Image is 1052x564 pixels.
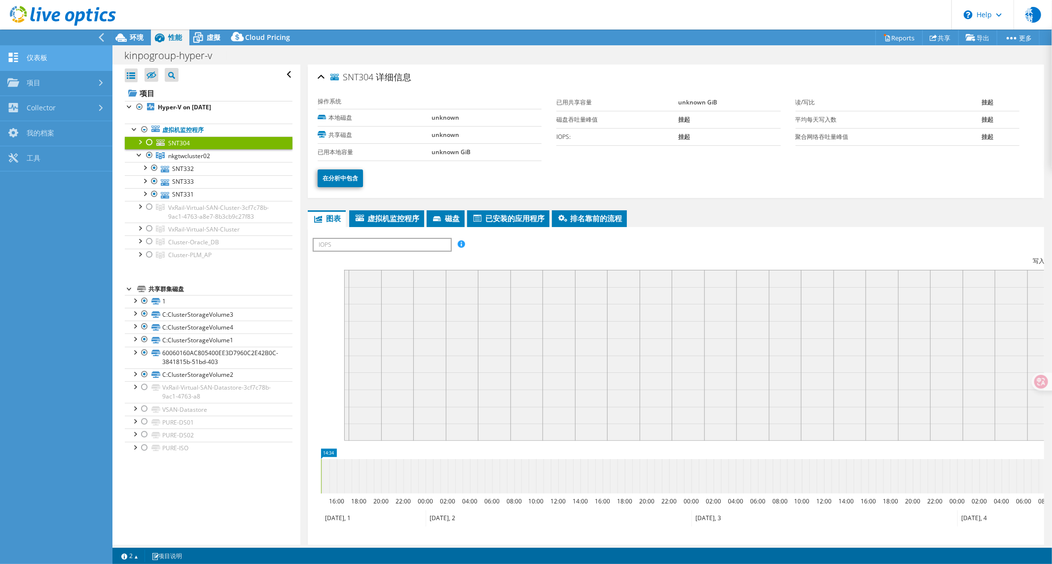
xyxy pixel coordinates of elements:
b: unknown [432,131,459,139]
a: 共享 [922,30,959,45]
a: C:ClusterStorageVolume1 [125,333,292,346]
label: 聚合网络吞吐量峰值 [796,132,982,142]
text: 00:00 [684,497,699,505]
label: 平均每天写入数 [796,115,982,125]
b: unknown GiB [678,98,717,106]
text: 12:00 [551,497,566,505]
label: 本地磁盘 [318,113,432,123]
span: 已安装的应用程序 [472,213,544,223]
text: 06:00 [485,497,500,505]
a: PURE-ISO [125,442,292,455]
a: 在分析中包含 [318,169,363,187]
span: 虛擬 [207,33,220,42]
a: 项目 [125,85,292,101]
label: 已用共享容量 [556,98,678,107]
label: 磁盘吞吐量峰值 [556,115,678,125]
span: VxRail-Virtual-SAN-Cluster [168,225,240,233]
a: 2 [114,550,145,562]
label: 操作系统 [318,97,432,106]
text: 20:00 [374,497,389,505]
text: 22:00 [396,497,411,505]
text: 16:00 [329,497,345,505]
label: 读/写比 [796,98,982,107]
text: 00:00 [418,497,434,505]
span: Cloud Pricing [245,33,290,42]
span: SNT304 [330,72,373,82]
a: VSAN-Datastore [125,403,292,416]
a: PURE-DS02 [125,429,292,441]
text: 16:00 [861,497,876,505]
a: Cluster-Oracle_DB [125,235,292,248]
b: 挂起 [981,115,993,124]
label: 共享磁盘 [318,130,432,140]
text: 22:00 [928,497,943,505]
text: 08:00 [773,497,788,505]
a: 虚拟机监控程序 [125,124,292,136]
text: 18:00 [883,497,899,505]
text: 14:00 [839,497,854,505]
b: unknown [432,113,459,122]
span: 承謝 [1025,7,1041,23]
text: 22:00 [662,497,677,505]
a: C:ClusterStorageVolume2 [125,368,292,381]
a: SNT304 [125,136,292,149]
b: 挂起 [981,133,993,141]
div: 共享群集磁盘 [148,283,292,295]
text: 06:00 [751,497,766,505]
a: PURE-DS01 [125,416,292,429]
text: 04:00 [463,497,478,505]
span: 磁盘 [432,213,460,223]
text: 02:00 [706,497,722,505]
span: 排名靠前的流程 [557,213,622,223]
a: nkgtwcluster02 [125,149,292,162]
a: Cluster-PLM_AP [125,249,292,262]
a: C:ClusterStorageVolume3 [125,308,292,321]
a: VxRail-Virtual-SAN-Cluster [125,223,292,235]
span: Cluster-Oracle_DB [168,238,219,246]
a: VxRail-Virtual-SAN-Datastore-3cf7c78b-9ac1-4763-a8 [125,381,292,403]
text: 10:00 [795,497,810,505]
a: Hyper-V on [DATE] [125,101,292,114]
a: 导出 [958,30,997,45]
text: 06:00 [1016,497,1032,505]
text: 12:00 [817,497,832,505]
text: 04:00 [994,497,1010,505]
a: C:ClusterStorageVolume4 [125,321,292,333]
svg: \n [964,10,973,19]
text: 02:00 [440,497,456,505]
span: IOPS [314,239,450,251]
b: 挂起 [678,115,690,124]
text: 10:00 [529,497,544,505]
b: 挂起 [678,133,690,141]
a: 1 [125,295,292,308]
a: SNT333 [125,175,292,188]
text: 14:00 [573,497,588,505]
text: 20:00 [640,497,655,505]
label: 已用本地容量 [318,147,432,157]
label: IOPS: [556,132,678,142]
text: 02:00 [972,497,987,505]
span: SNT304 [168,139,190,147]
b: 挂起 [981,98,993,106]
a: Reports [875,30,923,45]
a: 更多 [997,30,1040,45]
text: 18:00 [352,497,367,505]
b: Hyper-V on [DATE] [158,103,211,111]
b: unknown GiB [432,148,471,156]
span: 详细信息 [376,71,411,83]
a: 60060160AC805400EE3D7960C2E42B0C-3841815b-51bd-403 [125,347,292,368]
span: 性能 [168,33,182,42]
a: SNT331 [125,188,292,201]
span: 虚拟机监控程序 [354,213,419,223]
a: VxRail-Virtual-SAN-Cluster-3cf7c78b-9ac1-4763-a8e7-8b3cb9c27f83 [125,201,292,223]
text: 04:00 [728,497,744,505]
text: 00:00 [950,497,965,505]
span: VxRail-Virtual-SAN-Cluster-3cf7c78b-9ac1-4763-a8e7-8b3cb9c27f83 [168,203,269,221]
text: 20:00 [906,497,921,505]
a: SNT332 [125,162,292,175]
span: 环境 [130,33,144,42]
a: 项目说明 [145,550,189,562]
span: 图表 [313,213,341,223]
text: 18:00 [617,497,633,505]
text: 16:00 [595,497,611,505]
